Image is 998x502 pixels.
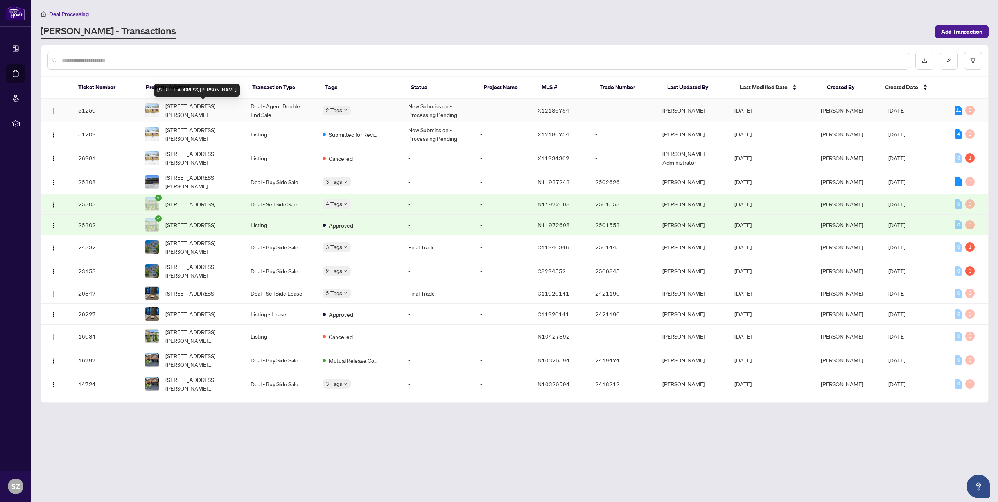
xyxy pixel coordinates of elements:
[965,379,975,389] div: 0
[344,180,348,184] span: down
[970,58,976,63] span: filter
[165,375,238,393] span: [STREET_ADDRESS][PERSON_NAME][PERSON_NAME]
[955,129,962,139] div: 4
[474,170,531,194] td: -
[319,77,405,99] th: Tags
[964,52,982,70] button: filter
[734,154,752,161] span: [DATE]
[955,242,962,252] div: 0
[72,235,139,259] td: 24332
[244,99,316,122] td: Deal - Agent Double End Sale
[955,355,962,365] div: 0
[888,244,905,251] span: [DATE]
[474,215,531,235] td: -
[538,107,569,114] span: X12186754
[589,348,656,372] td: 2419474
[538,131,569,138] span: X12186754
[165,125,238,143] span: [STREET_ADDRESS][PERSON_NAME]
[965,332,975,341] div: 0
[888,290,905,297] span: [DATE]
[955,309,962,319] div: 0
[535,77,593,99] th: MLS #
[740,83,788,91] span: Last Modified Date
[47,330,60,342] button: Logo
[922,58,927,63] span: download
[145,104,159,117] img: thumbnail-img
[50,179,57,186] img: Logo
[967,475,990,498] button: Open asap
[49,11,89,18] span: Deal Processing
[50,156,57,162] img: Logo
[821,357,863,364] span: [PERSON_NAME]
[145,127,159,141] img: thumbnail-img
[589,146,656,170] td: -
[155,215,162,222] span: check-circle
[474,99,531,122] td: -
[589,122,656,146] td: -
[821,333,863,340] span: [PERSON_NAME]
[955,289,962,298] div: 0
[656,99,728,122] td: [PERSON_NAME]
[402,372,474,396] td: -
[47,152,60,164] button: Logo
[50,334,57,340] img: Logo
[661,77,734,99] th: Last Updated By
[246,77,319,99] th: Transaction Type
[326,289,342,298] span: 5 Tags
[50,245,57,251] img: Logo
[821,77,879,99] th: Created By
[244,146,316,170] td: Listing
[244,259,316,283] td: Deal - Buy Side Sale
[329,332,353,341] span: Cancelled
[946,58,951,63] span: edit
[589,215,656,235] td: 2501553
[72,372,139,396] td: 14724
[47,265,60,277] button: Logo
[47,176,60,188] button: Logo
[329,356,380,365] span: Mutual Release Completed
[145,151,159,165] img: thumbnail-img
[50,222,57,229] img: Logo
[145,197,159,211] img: thumbnail-img
[47,354,60,366] button: Logo
[326,266,342,275] span: 2 Tags
[72,77,140,99] th: Ticket Number
[656,122,728,146] td: [PERSON_NAME]
[402,122,474,146] td: New Submission - Processing Pending
[165,102,238,119] span: [STREET_ADDRESS][PERSON_NAME]
[47,308,60,320] button: Logo
[888,380,905,387] span: [DATE]
[145,353,159,367] img: thumbnail-img
[344,269,348,273] span: down
[344,291,348,295] span: down
[888,154,905,161] span: [DATE]
[734,290,752,297] span: [DATE]
[244,215,316,235] td: Listing
[165,310,215,318] span: [STREET_ADDRESS]
[821,380,863,387] span: [PERSON_NAME]
[165,289,215,298] span: [STREET_ADDRESS]
[165,262,238,280] span: [STREET_ADDRESS][PERSON_NAME]
[915,52,933,70] button: download
[6,6,25,20] img: logo
[589,259,656,283] td: 2500845
[326,177,342,186] span: 3 Tags
[656,194,728,215] td: [PERSON_NAME]
[474,235,531,259] td: -
[734,107,752,114] span: [DATE]
[165,221,215,229] span: [STREET_ADDRESS]
[538,178,570,185] span: N11937243
[474,194,531,215] td: -
[538,333,570,340] span: N10427392
[821,267,863,274] span: [PERSON_NAME]
[656,283,728,304] td: [PERSON_NAME]
[474,122,531,146] td: -
[589,325,656,348] td: -
[538,154,569,161] span: X11934302
[955,266,962,276] div: 0
[244,348,316,372] td: Deal - Buy Side Sale
[656,372,728,396] td: [PERSON_NAME]
[402,325,474,348] td: -
[656,170,728,194] td: [PERSON_NAME]
[50,132,57,138] img: Logo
